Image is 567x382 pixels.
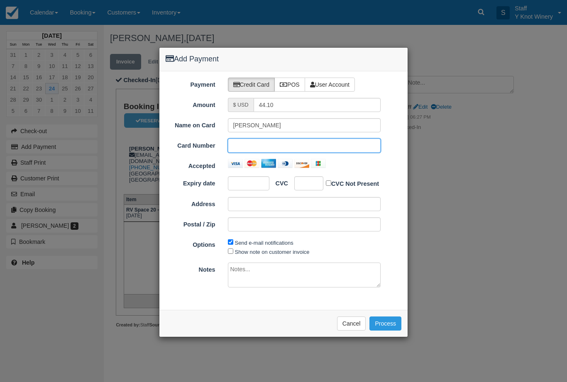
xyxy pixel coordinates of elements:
[337,316,366,331] button: Cancel
[369,316,401,331] button: Process
[300,179,313,187] iframe: Secure CVC input frame
[159,238,222,249] label: Options
[269,176,288,188] label: CVC
[233,141,376,150] iframe: Secure card number input frame
[159,139,222,150] label: Card Number
[254,98,381,112] input: Valid amount required.
[235,240,293,246] label: Send e-mail notifications
[159,176,222,188] label: Expiry date
[274,78,305,92] label: POS
[228,78,275,92] label: Credit Card
[233,102,249,108] small: $ USD
[166,54,401,65] h4: Add Payment
[326,179,379,188] label: CVC Not Present
[159,118,222,130] label: Name on Card
[159,217,222,229] label: Postal / Zip
[235,249,310,255] label: Show note on customer invoice
[159,78,222,89] label: Payment
[305,78,355,92] label: User Account
[233,179,258,187] iframe: Secure expiration date input frame
[159,159,222,170] label: Accepted
[159,98,222,109] label: Amount
[326,180,331,186] input: CVC Not Present
[159,197,222,209] label: Address
[159,263,222,274] label: Notes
